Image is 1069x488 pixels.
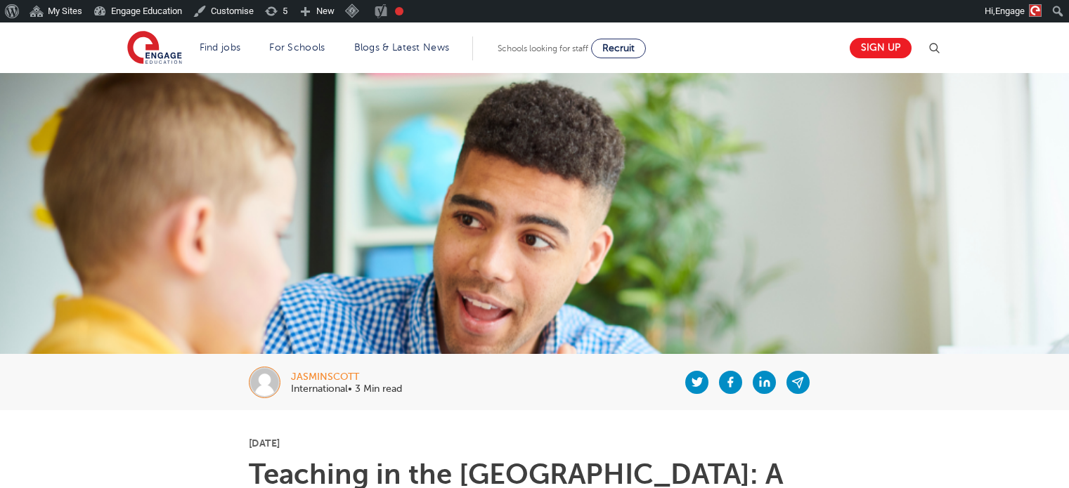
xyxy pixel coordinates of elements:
span: Recruit [602,43,635,53]
a: Find jobs [200,42,241,53]
p: [DATE] [249,438,820,448]
a: Recruit [591,39,646,58]
span: Schools looking for staff [498,44,588,53]
a: Blogs & Latest News [354,42,450,53]
span: Engage [995,6,1025,16]
img: Engage Education [127,31,182,66]
div: Focus keyphrase not set [395,7,403,15]
a: Sign up [850,38,912,58]
div: jasminscott [291,372,402,382]
a: For Schools [269,42,325,53]
p: International• 3 Min read [291,384,402,394]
